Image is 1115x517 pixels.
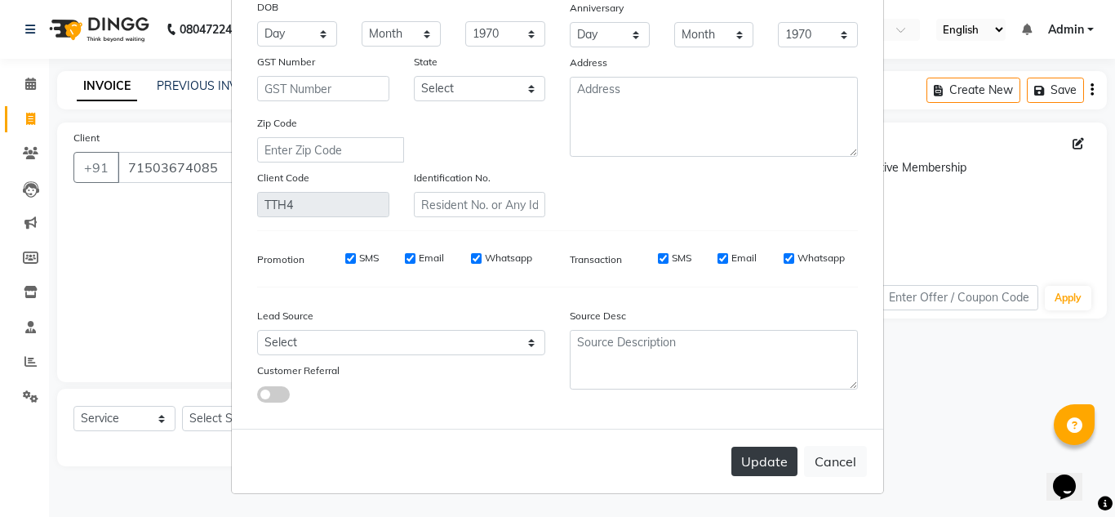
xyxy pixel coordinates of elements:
label: GST Number [257,55,315,69]
label: Zip Code [257,116,297,131]
label: Client Code [257,171,309,185]
label: Lead Source [257,309,313,323]
label: Address [570,56,607,70]
label: Transaction [570,252,622,267]
input: Client Code [257,192,389,217]
input: Resident No. or Any Id [414,192,546,217]
button: Cancel [804,446,867,477]
input: Enter Zip Code [257,137,404,163]
label: Identification No. [414,171,491,185]
label: Anniversary [570,1,624,16]
label: Whatsapp [485,251,532,265]
label: SMS [359,251,379,265]
label: Source Desc [570,309,626,323]
button: Update [731,447,797,476]
label: Customer Referral [257,363,340,378]
label: SMS [672,251,691,265]
label: State [414,55,438,69]
label: Promotion [257,252,304,267]
label: Whatsapp [797,251,845,265]
label: Email [731,251,757,265]
input: GST Number [257,76,389,101]
label: Email [419,251,444,265]
iframe: chat widget [1046,452,1099,501]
